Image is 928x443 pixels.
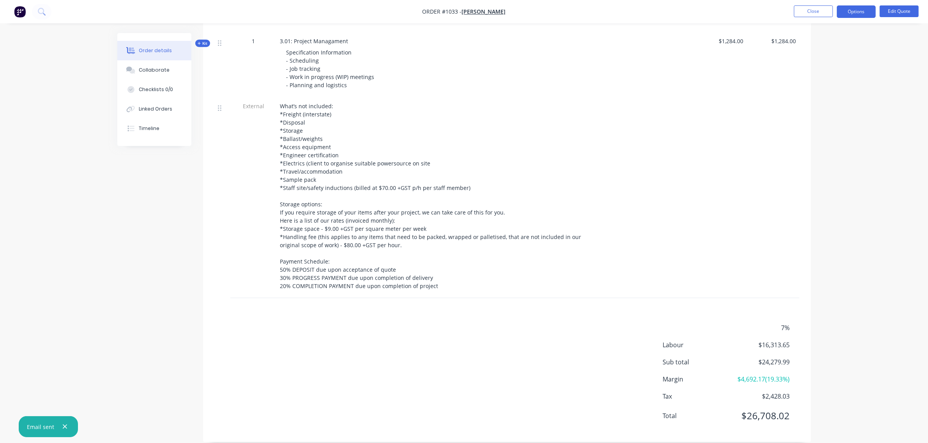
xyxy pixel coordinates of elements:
span: Labour [663,340,732,350]
button: Kit [195,40,210,47]
button: Checklists 0/0 [117,80,191,99]
div: Timeline [139,125,159,132]
span: 3.01: Project Managament [280,37,348,45]
span: Specification Information - Scheduling - Job tracking - Work in progress (WIP) meetings - Plannin... [286,49,375,89]
div: Order details [139,47,172,54]
button: Close [794,5,833,17]
span: Sub total [663,357,732,367]
button: Linked Orders [117,99,191,119]
span: Tax [663,392,732,401]
span: What’s not included: *Freight (interstate) *Disposal *Storage *Ballast/weights *Access equipment ... [280,102,583,290]
span: External [233,102,274,110]
span: $16,313.65 [732,340,790,350]
span: Margin [663,374,732,384]
div: Email sent [27,423,54,431]
span: $1,284.00 [697,37,744,45]
span: 7% [732,323,790,332]
button: Options [837,5,876,18]
button: Order details [117,41,191,60]
a: [PERSON_NAME] [462,8,506,16]
span: $26,708.02 [732,409,790,423]
div: Checklists 0/0 [139,86,173,93]
span: $24,279.99 [732,357,790,367]
span: Total [663,411,732,420]
span: $4,692.17 ( 19.33 %) [732,374,790,384]
img: Factory [14,6,26,18]
button: Timeline [117,119,191,138]
span: Kit [198,40,208,46]
span: 1 [252,37,255,45]
div: Collaborate [139,67,170,74]
div: Linked Orders [139,105,172,113]
span: $1,284.00 [750,37,796,45]
button: Collaborate [117,60,191,80]
button: Edit Quote [880,5,919,17]
span: $2,428.03 [732,392,790,401]
span: Order #1033 - [422,8,462,16]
